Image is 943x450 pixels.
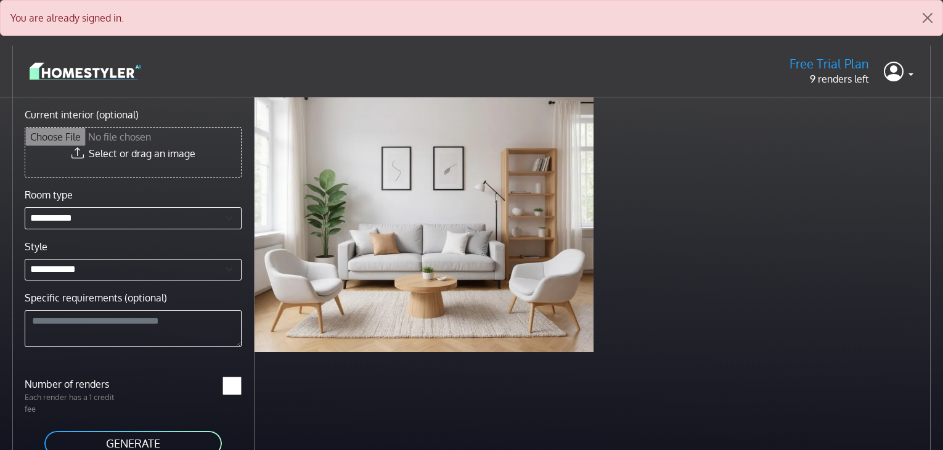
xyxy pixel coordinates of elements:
label: Style [25,239,47,254]
label: Specific requirements (optional) [25,290,167,305]
label: Current interior (optional) [25,107,139,122]
img: logo-3de290ba35641baa71223ecac5eacb59cb85b4c7fdf211dc9aaecaaee71ea2f8.svg [30,60,141,82]
h5: Free Trial Plan [790,56,869,72]
p: Each render has a 1 credit fee [17,391,133,415]
p: 9 renders left [790,72,869,86]
button: Close [913,1,942,35]
label: Number of renders [17,377,133,391]
label: Room type [25,187,73,202]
